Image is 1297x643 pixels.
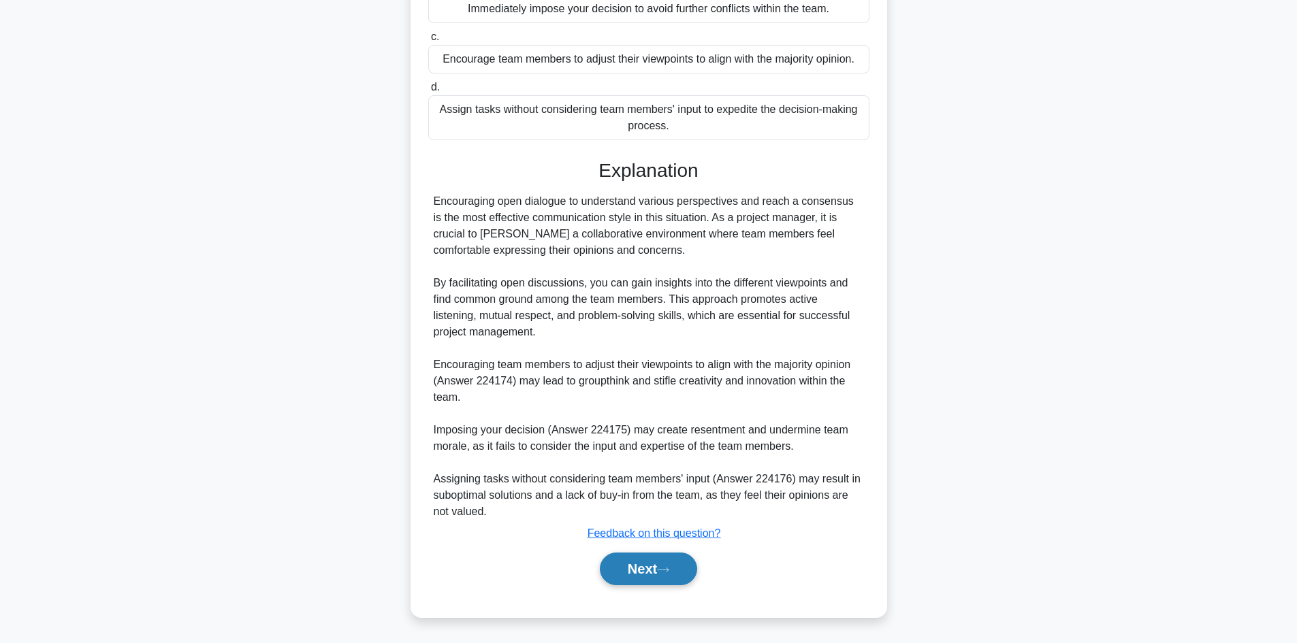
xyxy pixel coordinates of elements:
div: Encourage team members to adjust their viewpoints to align with the majority opinion. [428,45,869,73]
a: Feedback on this question? [588,527,721,539]
button: Next [600,553,697,585]
div: Assign tasks without considering team members' input to expedite the decision-making process. [428,95,869,140]
h3: Explanation [436,159,861,182]
div: Encouraging open dialogue to understand various perspectives and reach a consensus is the most ef... [434,193,864,520]
span: d. [431,81,440,93]
span: c. [431,31,439,42]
